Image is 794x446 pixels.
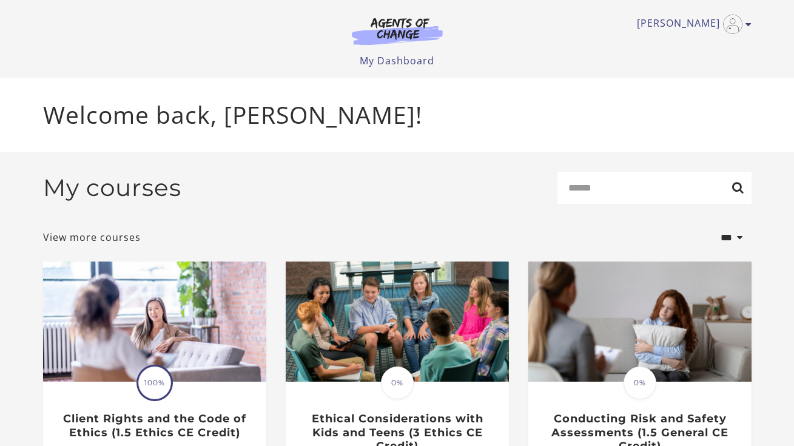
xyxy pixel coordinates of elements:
span: 0% [624,367,656,399]
p: Welcome back, [PERSON_NAME]! [43,97,752,133]
a: My Dashboard [360,54,434,67]
h2: My courses [43,174,181,202]
span: 100% [138,367,171,399]
h3: Client Rights and the Code of Ethics (1.5 Ethics CE Credit) [56,412,253,439]
img: Agents of Change Logo [339,17,456,45]
a: Toggle menu [637,15,745,34]
a: View more courses [43,230,141,245]
span: 0% [381,367,414,399]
